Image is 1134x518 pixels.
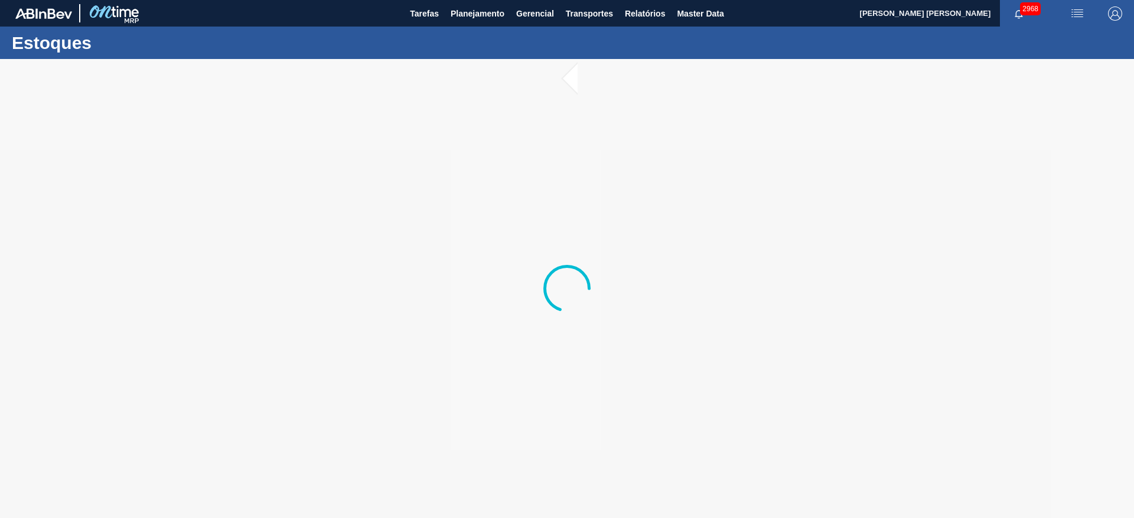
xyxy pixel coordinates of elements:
img: userActions [1070,6,1084,21]
span: Relatórios [625,6,665,21]
h1: Estoques [12,36,221,50]
span: Gerencial [516,6,554,21]
span: 2968 [1020,2,1041,15]
span: Master Data [677,6,724,21]
span: Transportes [566,6,613,21]
img: Logout [1108,6,1122,21]
span: Tarefas [410,6,439,21]
button: Notificações [1000,5,1038,22]
img: TNhmsLtSVTkK8tSr43FrP2fwEKptu5GPRR3wAAAABJRU5ErkJggg== [15,8,72,19]
span: Planejamento [451,6,504,21]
